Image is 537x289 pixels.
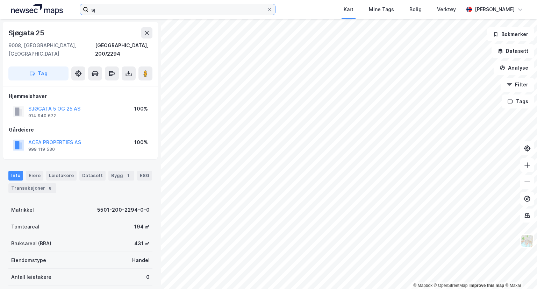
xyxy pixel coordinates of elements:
div: 8 [46,185,53,192]
button: Tag [8,66,69,80]
div: 5501-200-2294-0-0 [97,206,150,214]
button: Analyse [494,61,534,75]
div: Antall leietakere [11,273,51,281]
a: Mapbox [413,283,432,288]
div: Bolig [409,5,422,14]
div: Eiere [26,171,43,181]
div: Hjemmelshaver [9,92,152,100]
div: Verktøy [437,5,456,14]
a: OpenStreetMap [434,283,468,288]
div: Matrikkel [11,206,34,214]
div: Handel [132,256,150,265]
div: Gårdeiere [9,126,152,134]
div: Leietakere [46,171,77,181]
button: Filter [501,78,534,92]
div: 0 [146,273,150,281]
div: [GEOGRAPHIC_DATA], 200/2294 [95,41,152,58]
div: Info [8,171,23,181]
button: Datasett [492,44,534,58]
div: Bruksareal (BRA) [11,239,51,248]
div: Eiendomstype [11,256,46,265]
img: logo.a4113a55bc3d86da70a041830d287a7e.svg [11,4,63,15]
div: [PERSON_NAME] [475,5,515,14]
div: 9008, [GEOGRAPHIC_DATA], [GEOGRAPHIC_DATA] [8,41,95,58]
div: 194 ㎡ [134,223,150,231]
input: Søk på adresse, matrikkel, gårdeiere, leietakere eller personer [88,4,267,15]
div: 100% [134,138,148,147]
div: Transaksjoner [8,183,56,193]
div: 914 940 672 [28,113,56,119]
button: Bokmerker [487,27,534,41]
div: Kart [344,5,353,14]
div: Sjøgata 25 [8,27,46,38]
div: 999 119 530 [28,147,55,152]
div: 100% [134,105,148,113]
div: Bygg [108,171,134,181]
div: 431 ㎡ [134,239,150,248]
a: Improve this map [470,283,504,288]
div: 1 [124,172,131,179]
div: ESG [137,171,152,181]
img: Z [521,234,534,247]
div: Kontrollprogram for chat [502,255,537,289]
div: Tomteareal [11,223,39,231]
iframe: Chat Widget [502,255,537,289]
div: Datasett [79,171,106,181]
div: Mine Tags [369,5,394,14]
button: Tags [502,94,534,108]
